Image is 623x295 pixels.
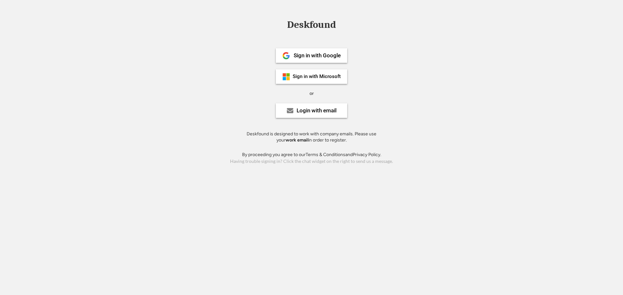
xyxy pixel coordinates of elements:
[282,73,290,81] img: ms-symbollockup_mssymbol_19.png
[310,90,314,97] div: or
[293,74,341,79] div: Sign in with Microsoft
[282,52,290,60] img: 1024px-Google__G__Logo.svg.png
[353,152,381,157] a: Privacy Policy.
[284,20,339,30] div: Deskfound
[306,152,345,157] a: Terms & Conditions
[238,131,385,143] div: Deskfound is designed to work with company emails. Please use your in order to register.
[242,152,381,158] div: By proceeding you agree to our and
[294,53,341,58] div: Sign in with Google
[286,137,308,143] strong: work email
[297,108,336,113] div: Login with email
